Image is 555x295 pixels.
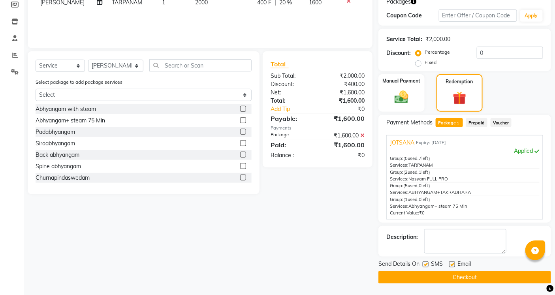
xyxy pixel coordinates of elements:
[318,140,371,150] div: ₹1,600.00
[318,80,371,88] div: ₹400.00
[386,49,411,57] div: Discount:
[408,190,471,195] span: ABHYANGAM+TAKRADHARA
[271,125,365,132] div: Payments
[403,156,408,161] span: (0
[449,90,470,107] img: _gift.svg
[36,162,81,171] div: Spine abhyangam
[390,147,540,155] div: Applied
[408,162,433,168] span: TARPANAM
[378,271,551,284] button: Checkout
[386,35,422,43] div: Service Total:
[390,139,414,147] span: JOTSANA
[265,105,326,113] a: Add Tip
[425,59,436,66] label: Fixed
[390,183,403,188] span: Group:
[36,105,96,113] div: Abhyangam with steam
[403,183,430,188] span: used, left)
[265,140,318,150] div: Paid:
[36,151,79,159] div: Back abhyangam
[36,128,75,136] div: Padabhyangam
[318,151,371,160] div: ₹0
[403,197,408,202] span: (1
[419,210,425,216] span: ₹0
[390,190,408,195] span: Services:
[390,203,408,209] span: Services:
[36,79,122,86] label: Select package to add package services
[265,97,318,105] div: Total:
[36,174,90,182] div: Churnapindaswedam
[403,169,408,175] span: (2
[390,197,403,202] span: Group:
[265,88,318,97] div: Net:
[149,59,252,71] input: Search or Scan
[408,203,467,209] span: Abhyangam+ steam 75 Min
[378,260,420,270] span: Send Details On
[36,139,75,148] div: Siroabhyangam
[386,11,438,20] div: Coupon Code
[403,169,430,175] span: used, left)
[491,118,512,127] span: Voucher
[425,49,450,56] label: Percentage
[318,97,371,105] div: ₹1,600.00
[386,233,418,241] div: Description:
[265,151,318,160] div: Balance :
[318,72,371,80] div: ₹2,000.00
[403,183,408,188] span: (5
[419,197,421,202] span: 0
[265,114,318,123] div: Payable:
[36,116,105,125] div: Abhyangam+ steam 75 Min
[457,260,471,270] span: Email
[436,118,463,127] span: Package
[416,139,446,146] span: Expiry: [DATE]
[383,77,421,85] label: Manual Payment
[265,80,318,88] div: Discount:
[390,169,403,175] span: Group:
[446,78,473,85] label: Redemption
[419,183,421,188] span: 0
[466,118,487,127] span: Prepaid
[425,35,450,43] div: ₹2,000.00
[456,121,461,126] span: 1
[390,176,408,182] span: Services:
[265,132,318,140] div: Package
[431,260,443,270] span: SMS
[439,9,517,22] input: Enter Offer / Coupon Code
[386,118,433,127] span: Payment Methods
[271,60,289,68] span: Total
[390,210,419,216] span: Current Value:
[419,156,421,161] span: 7
[419,169,421,175] span: 1
[390,162,408,168] span: Services:
[318,114,371,123] div: ₹1,600.00
[390,156,403,161] span: Group:
[327,105,371,113] div: ₹0
[318,132,371,140] div: ₹1,600.00
[403,156,430,161] span: used, left)
[408,176,448,182] span: Nasyam FULL PRO
[403,197,430,202] span: used, left)
[390,89,413,105] img: _cash.svg
[265,72,318,80] div: Sub Total:
[520,10,543,22] button: Apply
[318,88,371,97] div: ₹1,600.00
